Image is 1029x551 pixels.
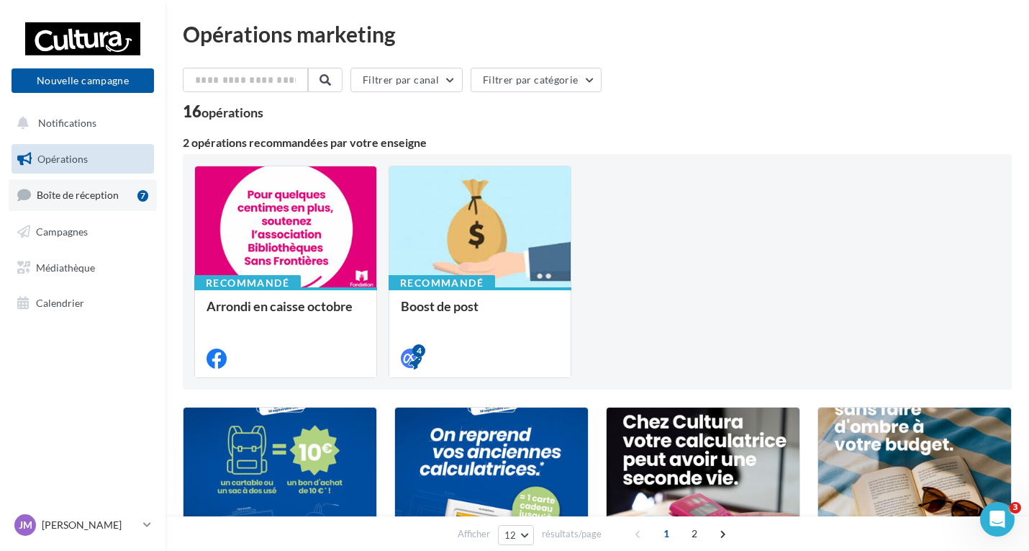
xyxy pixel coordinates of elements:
div: 7 [137,190,148,202]
div: Recommandé [389,275,495,291]
div: Boost de post [401,299,559,328]
a: Campagnes [9,217,157,247]
iframe: Intercom live chat [980,502,1015,537]
button: 12 [498,525,535,545]
span: Boîte de réception [37,189,119,201]
span: JM [19,518,32,532]
a: JM [PERSON_NAME] [12,511,154,539]
span: 1 [655,522,678,545]
span: Afficher [458,527,490,541]
span: Notifications [38,117,96,129]
button: Filtrer par canal [350,68,463,92]
div: 16 [183,104,263,120]
div: 4 [412,344,425,357]
a: Calendrier [9,288,157,318]
button: Notifications [9,108,151,138]
button: Nouvelle campagne [12,68,154,93]
a: Opérations [9,144,157,174]
span: Médiathèque [36,261,95,273]
span: 3 [1010,502,1021,514]
div: Recommandé [194,275,301,291]
div: Arrondi en caisse octobre [207,299,365,328]
span: Campagnes [36,225,88,238]
a: Boîte de réception7 [9,179,157,210]
a: Médiathèque [9,253,157,283]
span: Opérations [37,153,88,165]
span: résultats/page [542,527,602,541]
p: [PERSON_NAME] [42,518,137,532]
div: Opérations marketing [183,23,1012,45]
button: Filtrer par catégorie [471,68,602,92]
span: 12 [504,529,517,541]
div: opérations [201,106,263,119]
div: 2 opérations recommandées par votre enseigne [183,137,1012,148]
span: Calendrier [36,297,84,309]
span: 2 [683,522,706,545]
